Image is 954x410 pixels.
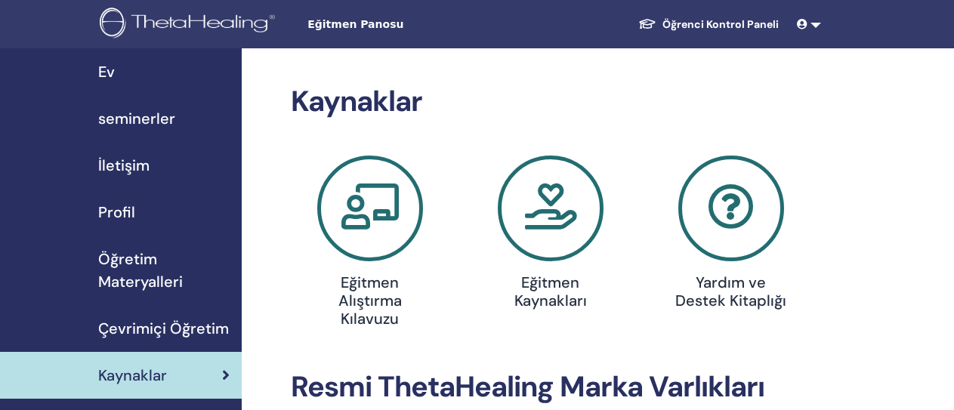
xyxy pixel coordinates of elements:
[469,156,631,316] a: Eğitmen Kaynakları
[638,17,656,30] img: graduation-cap-white.svg
[98,248,230,293] span: Öğretim Materyalleri
[98,317,229,340] span: Çevrimiçi Öğretim
[98,154,150,177] span: İletişim
[493,273,607,310] h4: Eğitmen Kaynakları
[291,370,810,405] h2: Resmi ThetaHealing Marka Varlıkları
[313,273,427,328] h4: Eğitmen Alıştırma Kılavuzu
[674,273,788,310] h4: Yardım ve Destek Kitaplığı
[98,364,167,387] span: Kaynaklar
[100,8,280,42] img: logo.png
[307,17,534,32] span: Eğitmen Panosu
[291,85,810,119] h2: Kaynaklar
[650,156,812,316] a: Yardım ve Destek Kitaplığı
[98,60,115,83] span: Ev
[289,156,451,334] a: Eğitmen Alıştırma Kılavuzu
[626,11,791,39] a: Öğrenci Kontrol Paneli
[98,107,175,130] span: seminerler
[98,201,135,223] span: Profil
